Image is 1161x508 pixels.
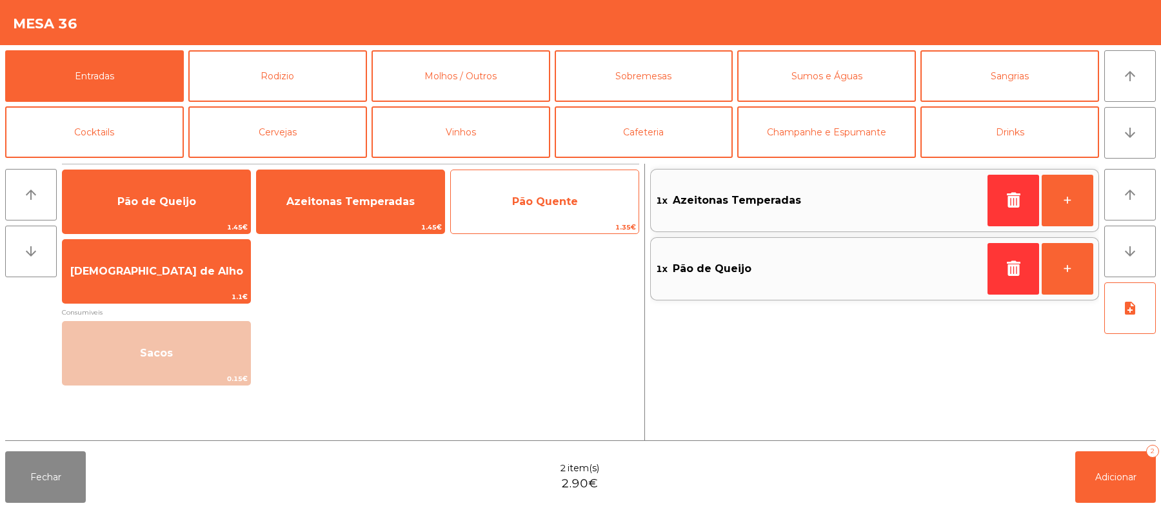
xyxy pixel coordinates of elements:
button: + [1042,175,1093,226]
button: Adicionar2 [1075,451,1156,503]
button: Drinks [920,106,1099,158]
i: arrow_upward [23,187,39,202]
button: Molhos / Outros [372,50,550,102]
span: 0.15€ [63,373,250,385]
button: Vinhos [372,106,550,158]
button: Sobremesas [555,50,733,102]
span: 2.90€ [561,475,598,493]
i: arrow_downward [1122,244,1138,259]
span: Adicionar [1095,471,1136,483]
span: 2 [560,462,566,475]
i: arrow_upward [1122,68,1138,84]
button: arrow_downward [1104,107,1156,159]
span: Pão Quente [512,195,578,208]
span: item(s) [568,462,599,475]
span: Pão de Queijo [673,259,751,278]
i: arrow_downward [1122,125,1138,141]
button: Cafeteria [555,106,733,158]
div: 2 [1146,445,1159,458]
span: 1.45€ [63,221,250,233]
button: Sumos e Águas [737,50,916,102]
span: Pão de Queijo [117,195,196,208]
h4: Mesa 36 [13,14,77,34]
button: Entradas [5,50,184,102]
span: 1.35€ [451,221,639,233]
span: [DEMOGRAPHIC_DATA] de Alho [70,265,243,277]
button: Sangrias [920,50,1099,102]
span: Azeitonas Temperadas [673,191,801,210]
button: arrow_upward [1104,169,1156,220]
span: Sacos [140,347,173,359]
span: 1x [656,259,668,278]
i: note_add [1122,300,1138,316]
span: Consumiveis [62,306,639,318]
button: note_add [1104,282,1156,334]
span: 1x [656,191,668,210]
button: arrow_upward [1104,50,1156,102]
button: Champanhe e Espumante [737,106,916,158]
i: arrow_upward [1122,187,1138,202]
button: Rodizio [188,50,367,102]
button: Cervejas [188,106,367,158]
span: 1.45€ [257,221,444,233]
button: arrow_downward [5,226,57,277]
span: Azeitonas Temperadas [286,195,415,208]
button: + [1042,243,1093,295]
button: arrow_upward [5,169,57,220]
span: 1.1€ [63,291,250,303]
button: Fechar [5,451,86,503]
button: Cocktails [5,106,184,158]
button: arrow_downward [1104,226,1156,277]
i: arrow_downward [23,244,39,259]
